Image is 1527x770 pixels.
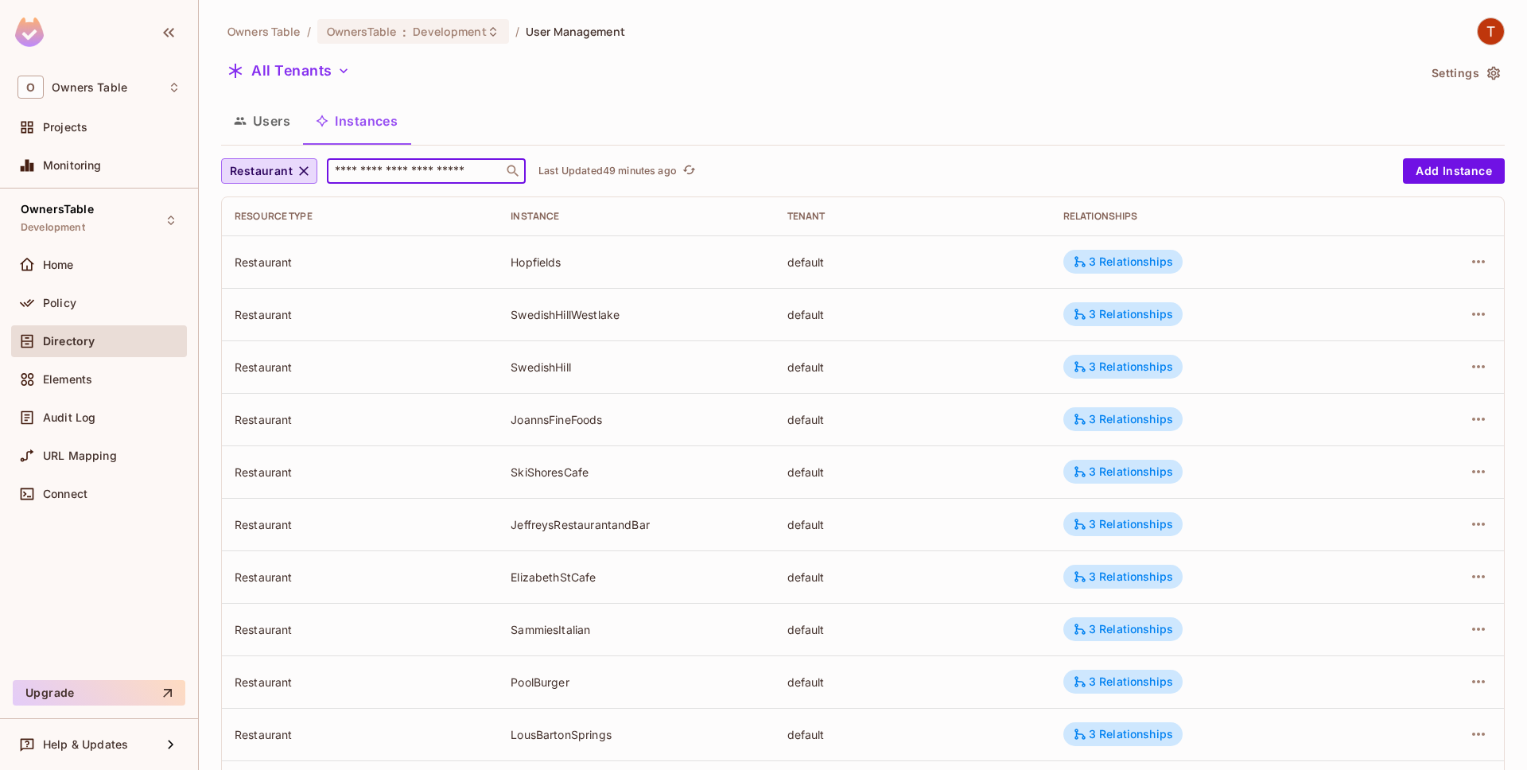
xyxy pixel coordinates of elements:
[1073,675,1173,689] div: 3 Relationships
[43,121,87,134] span: Projects
[1073,517,1173,531] div: 3 Relationships
[21,221,85,234] span: Development
[1073,360,1173,374] div: 3 Relationships
[227,24,301,39] span: the active workspace
[680,161,699,181] button: refresh
[787,307,1038,322] div: default
[13,680,185,706] button: Upgrade
[511,622,761,637] div: SammiesItalian
[511,210,761,223] div: Instance
[1073,307,1173,321] div: 3 Relationships
[21,203,94,216] span: OwnersTable
[511,517,761,532] div: JeffreysRestaurantandBar
[235,622,485,637] div: Restaurant
[17,76,44,99] span: O
[221,158,317,184] button: Restaurant
[43,738,128,751] span: Help & Updates
[1403,158,1505,184] button: Add Instance
[221,58,356,84] button: All Tenants
[307,24,311,39] li: /
[230,161,293,181] span: Restaurant
[787,412,1038,427] div: default
[15,17,44,47] img: SReyMgAAAABJRU5ErkJggg==
[43,488,87,500] span: Connect
[1073,465,1173,479] div: 3 Relationships
[235,360,485,375] div: Restaurant
[787,210,1038,223] div: Tenant
[511,675,761,690] div: PoolBurger
[235,412,485,427] div: Restaurant
[526,24,625,39] span: User Management
[235,255,485,270] div: Restaurant
[235,307,485,322] div: Restaurant
[538,165,677,177] p: Last Updated 49 minutes ago
[235,210,485,223] div: Resource type
[1073,570,1173,584] div: 3 Relationships
[1425,60,1505,86] button: Settings
[511,412,761,427] div: JoannsFineFoods
[787,360,1038,375] div: default
[235,465,485,480] div: Restaurant
[303,101,410,141] button: Instances
[787,255,1038,270] div: default
[43,159,102,172] span: Monitoring
[43,335,95,348] span: Directory
[402,25,407,38] span: :
[1073,727,1173,741] div: 3 Relationships
[1073,255,1173,269] div: 3 Relationships
[1478,18,1504,45] img: TableSteaks Development
[235,517,485,532] div: Restaurant
[221,101,303,141] button: Users
[511,307,761,322] div: SwedishHillWestlake
[327,24,396,39] span: OwnersTable
[787,570,1038,585] div: default
[43,449,117,462] span: URL Mapping
[43,259,74,271] span: Home
[1073,412,1173,426] div: 3 Relationships
[235,727,485,742] div: Restaurant
[43,297,76,309] span: Policy
[787,727,1038,742] div: default
[787,622,1038,637] div: default
[511,360,761,375] div: SwedishHill
[511,255,761,270] div: Hopfields
[511,465,761,480] div: SkiShoresCafe
[52,81,127,94] span: Workspace: Owners Table
[515,24,519,39] li: /
[235,675,485,690] div: Restaurant
[1073,622,1173,636] div: 3 Relationships
[682,163,696,179] span: refresh
[787,465,1038,480] div: default
[787,517,1038,532] div: default
[413,24,486,39] span: Development
[235,570,485,585] div: Restaurant
[1063,210,1374,223] div: Relationships
[677,161,699,181] span: Click to refresh data
[43,411,95,424] span: Audit Log
[43,373,92,386] span: Elements
[511,727,761,742] div: LousBartonSprings
[787,675,1038,690] div: default
[511,570,761,585] div: ElizabethStCafe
